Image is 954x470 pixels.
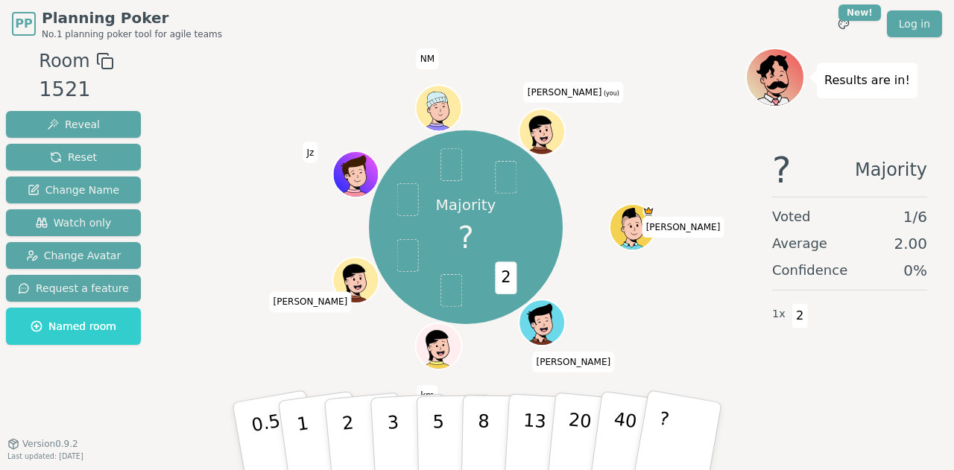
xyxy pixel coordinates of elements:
[894,233,927,254] span: 2.00
[39,48,89,74] span: Room
[903,260,927,281] span: 0 %
[6,144,141,171] button: Reset
[6,308,141,345] button: Named room
[772,233,827,254] span: Average
[524,82,623,103] span: Click to change your name
[6,177,141,203] button: Change Name
[642,217,724,238] span: Click to change your name
[520,110,563,153] button: Click to change your avatar
[642,206,654,217] span: chris is the host
[7,452,83,460] span: Last updated: [DATE]
[6,275,141,302] button: Request a feature
[417,385,438,406] span: Click to change your name
[22,438,78,450] span: Version 0.9.2
[15,15,32,33] span: PP
[601,90,619,97] span: (you)
[495,261,517,294] span: 2
[50,150,97,165] span: Reset
[18,281,129,296] span: Request a feature
[28,182,119,197] span: Change Name
[772,152,791,188] span: ?
[855,152,927,188] span: Majority
[7,438,78,450] button: Version0.9.2
[838,4,881,21] div: New!
[772,206,811,227] span: Voted
[772,260,847,281] span: Confidence
[270,291,352,312] span: Click to change your name
[458,215,473,260] span: ?
[39,74,113,105] div: 1521
[824,70,910,91] p: Results are in!
[903,206,927,227] span: 1 / 6
[887,10,942,37] a: Log in
[417,48,438,69] span: Click to change your name
[772,306,786,323] span: 1 x
[533,352,615,372] span: Click to change your name
[26,248,121,263] span: Change Avatar
[42,7,222,28] span: Planning Poker
[42,28,222,40] span: No.1 planning poker tool for agile teams
[6,242,141,269] button: Change Avatar
[12,7,222,40] a: PPPlanning PokerNo.1 planning poker tool for agile teams
[792,303,809,328] span: 2
[36,215,112,230] span: Watch only
[303,142,318,163] span: Click to change your name
[6,209,141,236] button: Watch only
[6,111,141,138] button: Reveal
[47,117,100,132] span: Reveal
[830,10,857,37] button: New!
[436,194,496,215] p: Majority
[31,319,116,334] span: Named room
